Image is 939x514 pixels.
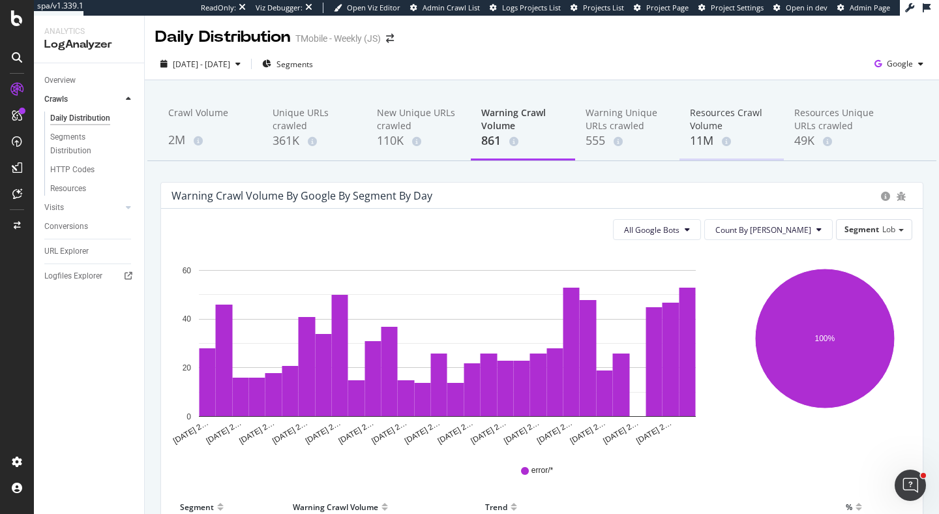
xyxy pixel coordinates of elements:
text: 40 [183,315,192,324]
text: 0 [186,412,191,421]
div: Resources Unique URLs crawled [794,106,878,132]
span: [DATE] - [DATE] [173,59,230,70]
span: Segment [844,224,879,235]
div: circle-info [881,192,890,201]
span: All Google Bots [624,224,679,235]
iframe: Intercom live chat [895,470,926,501]
a: Segments Distribution [50,130,135,158]
div: Analytics [44,26,134,37]
div: ReadOnly: [201,3,236,13]
a: Crawls [44,93,122,106]
a: Projects List [571,3,624,13]
button: Segments [257,53,318,74]
text: 100% [815,334,835,343]
div: Warning Unique URLs crawled [586,106,669,132]
div: bug [897,192,906,201]
span: Google [887,58,913,69]
div: LogAnalyzer [44,37,134,52]
span: Project Settings [711,3,764,12]
a: Project Page [634,3,689,13]
span: Open Viz Editor [347,3,400,12]
a: Logs Projects List [490,3,561,13]
div: Warning Crawl Volume by google by Segment by Day [171,189,432,202]
button: Google [869,53,929,74]
div: Unique URLs crawled [273,106,356,132]
span: Projects List [583,3,624,12]
div: 2M [168,132,252,149]
button: Count By [PERSON_NAME] [704,219,833,240]
div: Resources [50,182,86,196]
div: 110K [377,132,460,149]
a: Admin Page [837,3,890,13]
button: [DATE] - [DATE] [155,53,246,74]
div: 555 [586,132,669,149]
span: error/* [531,465,553,476]
div: 361K [273,132,356,149]
div: Warning Crawl Volume [481,106,565,132]
a: Logfiles Explorer [44,269,135,283]
div: Overview [44,74,76,87]
a: Resources [50,182,135,196]
a: Admin Crawl List [410,3,480,13]
a: Project Settings [698,3,764,13]
div: TMobile - Weekly (JS) [295,32,381,45]
div: 49K [794,132,878,149]
div: URL Explorer [44,245,89,258]
span: Count By Day [715,224,811,235]
span: Admin Page [850,3,890,12]
span: Project Page [646,3,689,12]
div: 11M [690,132,773,149]
div: HTTP Codes [50,163,95,177]
span: Logs Projects List [502,3,561,12]
a: Overview [44,74,135,87]
div: Segments Distribution [50,130,123,158]
div: arrow-right-arrow-left [386,34,394,43]
div: 861 [481,132,565,149]
text: 20 [183,363,192,372]
span: Segments [276,59,313,70]
a: Open Viz Editor [334,3,400,13]
div: New Unique URLs crawled [377,106,460,132]
div: Viz Debugger: [256,3,303,13]
div: Visits [44,201,64,215]
a: Open in dev [773,3,827,13]
svg: A chart. [737,250,912,446]
a: Conversions [44,220,135,234]
div: Daily Distribution [155,26,290,48]
div: Resources Crawl Volume [690,106,773,132]
span: Admin Crawl List [423,3,480,12]
a: URL Explorer [44,245,135,258]
a: Daily Distribution [50,112,135,125]
button: All Google Bots [613,219,701,240]
svg: A chart. [171,250,724,446]
text: 60 [183,266,192,275]
a: HTTP Codes [50,163,135,177]
a: Visits [44,201,122,215]
div: Logfiles Explorer [44,269,102,283]
div: Conversions [44,220,88,234]
span: Lob [882,224,895,235]
div: Daily Distribution [50,112,110,125]
span: Open in dev [786,3,827,12]
div: Crawls [44,93,68,106]
div: Crawl Volume [168,106,252,131]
